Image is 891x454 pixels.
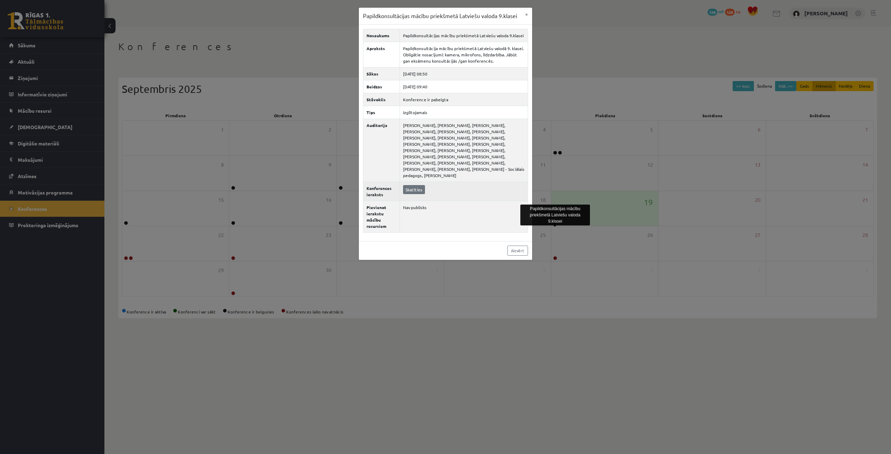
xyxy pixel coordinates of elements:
[363,67,400,80] th: Sākas
[400,29,528,42] td: Papildkonsultācijas mācību priekšmetā Latviešu valoda 9.klasei
[400,119,528,182] td: [PERSON_NAME], [PERSON_NAME], [PERSON_NAME], [PERSON_NAME], [PERSON_NAME], [PERSON_NAME], [PERSON...
[363,42,400,67] th: Apraksts
[400,67,528,80] td: [DATE] 08:50
[400,80,528,93] td: [DATE] 09:40
[363,182,400,201] th: Konferences ieraksts
[507,246,528,256] a: Aizvērt
[363,106,400,119] th: Tips
[363,201,400,232] th: Pievienot ierakstu mācību resursiem
[363,29,400,42] th: Nosaukums
[363,80,400,93] th: Beidzas
[400,93,528,106] td: Konference ir pabeigta
[400,201,528,232] td: Nav publisks
[363,119,400,182] th: Auditorija
[521,8,532,21] button: ×
[400,42,528,67] td: Papildkonsultācija mācību priekšmetā Latviešu valodā 9. klasei. Obligātie nosacījumi: kamera, mik...
[400,106,528,119] td: Izglītojamais
[363,93,400,106] th: Stāvoklis
[520,205,590,225] div: Papildkonsultācijas mācību priekšmetā Latviešu valoda 9.klasei
[363,12,517,20] h3: Papildkonsultācijas mācību priekšmetā Latviešu valoda 9.klasei
[403,185,425,194] a: Skatīties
